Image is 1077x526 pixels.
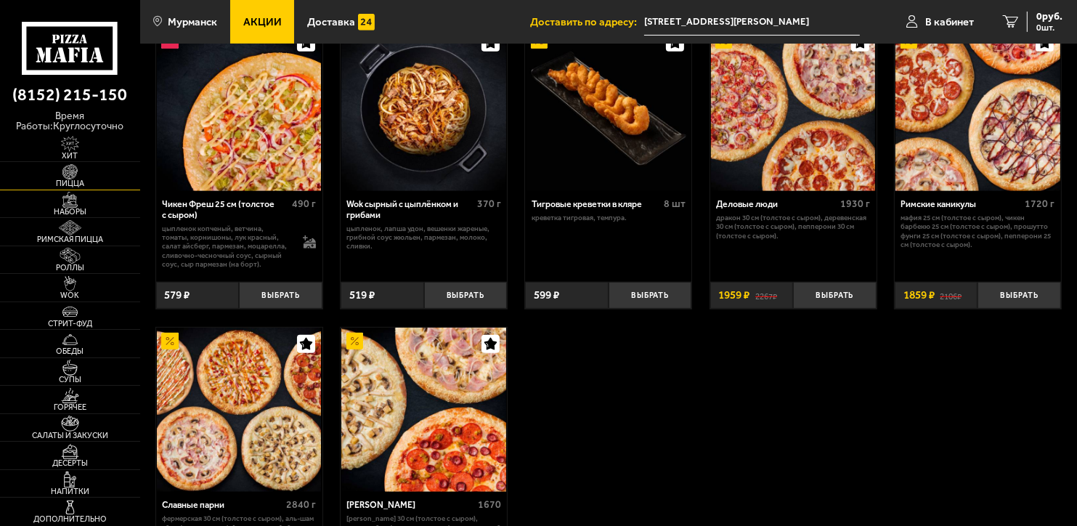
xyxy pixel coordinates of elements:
[346,199,473,221] div: Wok сырный с цыплёнком и грибами
[156,328,322,492] a: АкционныйСлавные парни
[164,290,190,301] span: 579 ₽
[168,17,217,28] span: Мурманск
[341,26,505,190] img: Wok сырный с цыплёнком и грибами
[156,26,322,190] a: НовинкаЧикен Фреш 25 см (толстое с сыром)
[711,26,875,190] img: Деловые люди
[157,26,321,190] img: Чикен Фреш 25 см (толстое с сыром)
[525,26,691,190] a: АкционныйТигровые креветки в кляре
[346,333,363,349] img: Акционный
[710,26,877,190] a: АкционныйДеловые люди
[307,17,355,28] span: Доставка
[1025,198,1055,210] span: 1720 г
[978,282,1061,309] button: Выбрать
[162,224,292,270] p: цыпленок копченый, ветчина, томаты, корнишоны, лук красный, салат айсберг, пармезан, моцарелла, с...
[901,214,1054,249] p: Мафия 25 см (толстое с сыром), Чикен Барбекю 25 см (толстое с сыром), Прошутто Фунги 25 см (толст...
[527,26,691,190] img: Тигровые креветки в кляре
[716,214,870,240] p: Дракон 30 см (толстое с сыром), Деревенская 30 см (толстое с сыром), Пепперони 30 см (толстое с с...
[341,328,505,492] img: Хет Трик
[358,14,375,31] img: 15daf4d41897b9f0e9f617042186c801.svg
[895,26,1061,190] a: АкционныйРимские каникулы
[840,198,870,210] span: 1930 г
[477,198,501,210] span: 370 г
[793,282,877,309] button: Выбрать
[161,333,178,349] img: Акционный
[1036,23,1062,32] span: 0 шт.
[341,328,507,492] a: АкционныйХет Трик
[292,198,316,210] span: 490 г
[530,17,644,28] span: Доставить по адресу:
[424,282,508,309] button: Выбрать
[349,290,375,301] span: 519 ₽
[940,290,962,301] s: 2106 ₽
[1036,12,1062,22] span: 0 руб.
[903,290,935,301] span: 1859 ₽
[346,224,500,251] p: цыпленок, лапша удон, вешенки жареные, грибной соус Жюльен, пармезан, молоко, сливки.
[895,26,1060,190] img: Римские каникулы
[478,498,501,511] span: 1670
[286,498,316,511] span: 2840 г
[243,17,282,28] span: Акции
[534,290,559,301] span: 599 ₽
[162,500,283,511] div: Славные парни
[925,17,974,28] span: В кабинет
[755,290,777,301] s: 2267 ₽
[609,282,692,309] button: Выбрать
[157,328,321,492] img: Славные парни
[718,290,749,301] span: 1959 ₽
[901,199,1021,210] div: Римские каникулы
[341,26,507,190] a: Wok сырный с цыплёнком и грибами
[664,198,686,210] span: 8 шт
[162,199,288,221] div: Чикен Фреш 25 см (толстое с сыром)
[532,199,660,210] div: Тигровые креветки в кляре
[644,9,860,36] input: Ваш адрес доставки
[346,500,474,511] div: [PERSON_NAME]
[532,214,686,222] p: креветка тигровая, темпура.
[716,199,837,210] div: Деловые люди
[239,282,322,309] button: Выбрать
